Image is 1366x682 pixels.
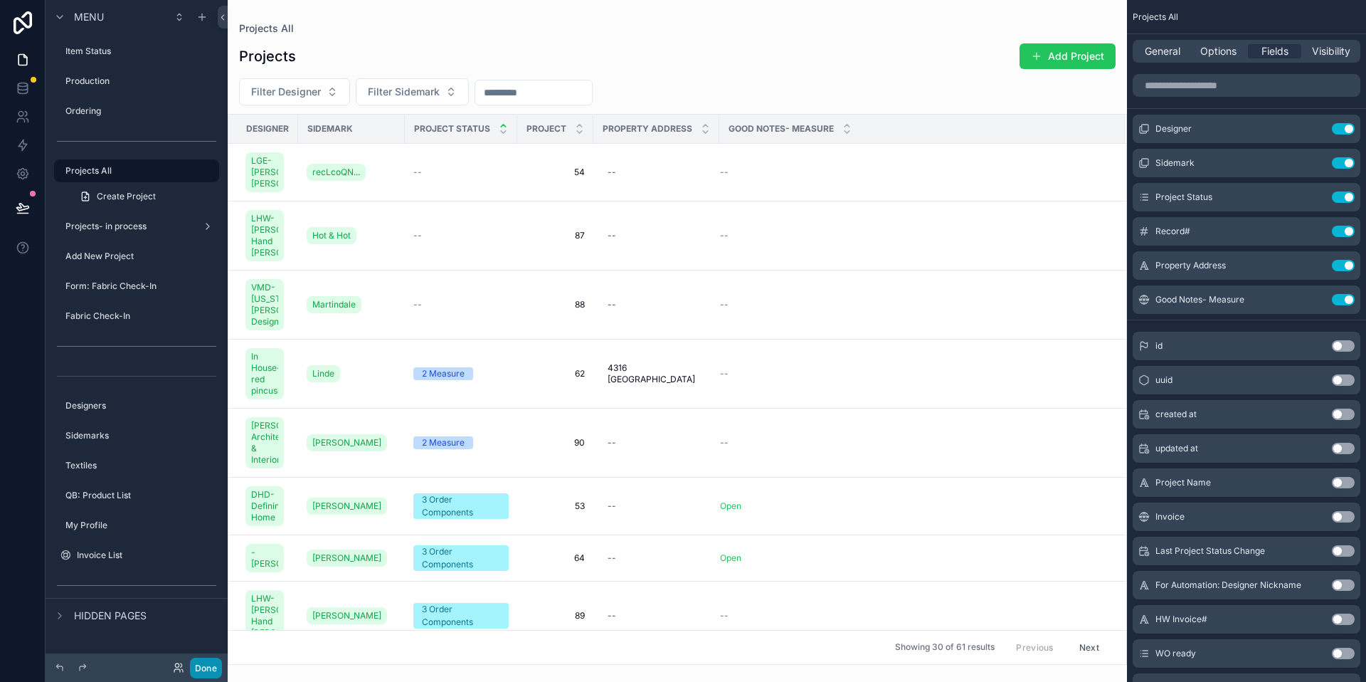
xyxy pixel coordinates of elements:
[603,123,692,135] span: Property Address
[54,275,219,298] a: Form: Fabric Check-In
[54,514,219,537] a: My Profile
[65,75,216,87] label: Production
[71,185,219,208] a: Create Project
[97,191,156,202] span: Create Project
[1155,294,1244,305] span: Good Notes- Measure
[1155,614,1207,625] span: HW Invoice#
[1155,545,1265,557] span: Last Project Status Change
[65,430,216,441] label: Sidemarks
[65,105,216,117] label: Ordering
[74,609,147,623] span: Hidden pages
[1155,260,1226,271] span: Property Address
[54,484,219,507] a: QB: Product List
[1069,636,1109,659] button: Next
[54,159,219,182] a: Projects All
[1312,44,1350,58] span: Visibility
[1155,123,1192,135] span: Designer
[65,221,196,232] label: Projects- in process
[1200,44,1237,58] span: Options
[54,424,219,447] a: Sidemarks
[65,400,216,411] label: Designers
[54,40,219,63] a: Item Status
[65,460,216,471] label: Textiles
[729,123,834,135] span: Good Notes- Measure
[1155,340,1163,352] span: id
[895,642,995,654] span: Showing 30 of 61 results
[54,305,219,327] a: Fabric Check-In
[307,123,353,135] span: Sidemark
[1155,409,1197,420] span: created at
[65,251,216,262] label: Add New Project
[1155,648,1196,659] span: WO ready
[1155,511,1185,523] span: Invoice
[65,165,211,177] label: Projects All
[1155,374,1172,386] span: uuid
[74,10,104,24] span: Menu
[65,520,216,531] label: My Profile
[54,70,219,93] a: Production
[1155,157,1195,169] span: Sidemark
[414,123,490,135] span: Project Status
[1155,192,1212,203] span: Project Status
[54,394,219,417] a: Designers
[54,544,219,567] a: Invoice List
[54,100,219,122] a: Ordering
[526,123,566,135] span: Project
[65,490,216,501] label: QB: Product List
[1261,44,1288,58] span: Fields
[190,658,222,678] button: Done
[65,280,216,292] label: Form: Fabric Check-In
[54,215,219,238] a: Projects- in process
[1155,477,1211,488] span: Project Name
[1145,44,1180,58] span: General
[1133,11,1178,23] span: Projects All
[246,123,289,135] span: Designer
[77,550,216,561] label: Invoice List
[1155,443,1198,454] span: updated at
[1155,226,1190,237] span: Record#
[65,310,216,322] label: Fabric Check-In
[65,46,216,57] label: Item Status
[54,454,219,477] a: Textiles
[54,245,219,268] a: Add New Project
[1155,579,1301,591] span: For Automation: Designer Nickname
